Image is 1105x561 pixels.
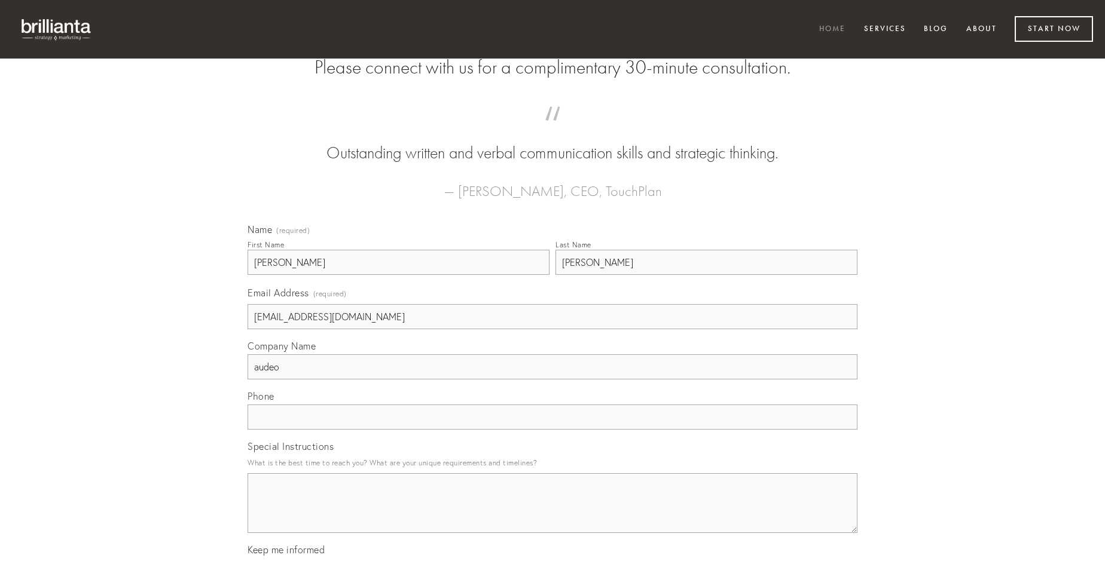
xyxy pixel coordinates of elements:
[313,286,347,302] span: (required)
[916,20,956,39] a: Blog
[248,240,284,249] div: First Name
[811,20,853,39] a: Home
[248,390,274,402] span: Phone
[248,223,272,235] span: Name
[856,20,914,39] a: Services
[248,455,857,471] p: What is the best time to reach you? What are your unique requirements and timelines?
[248,440,334,452] span: Special Instructions
[1015,16,1093,42] a: Start Now
[276,227,310,234] span: (required)
[959,20,1005,39] a: About
[248,544,325,556] span: Keep me informed
[267,165,838,203] figcaption: — [PERSON_NAME], CEO, TouchPlan
[248,56,857,79] h2: Please connect with us for a complimentary 30-minute consultation.
[267,118,838,165] blockquote: Outstanding written and verbal communication skills and strategic thinking.
[248,287,309,299] span: Email Address
[267,118,838,142] span: “
[248,340,316,352] span: Company Name
[555,240,591,249] div: Last Name
[12,12,102,47] img: brillianta - research, strategy, marketing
